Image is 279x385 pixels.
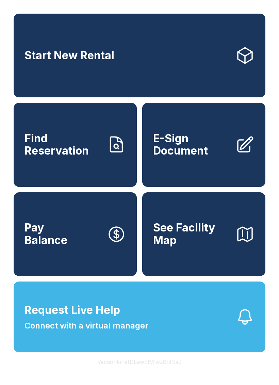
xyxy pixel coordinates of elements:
span: Request Live Help [24,302,120,318]
span: See Facility Map [153,222,230,246]
button: VersionkrrefDLawElMlwz8nfSsJ [92,352,187,371]
span: E-Sign Document [153,132,230,157]
button: Request Live HelpConnect with a virtual manager [14,282,265,352]
a: E-Sign Document [142,103,265,187]
span: Pay Balance [24,222,67,246]
a: Start New Rental [14,14,265,97]
span: Find Reservation [24,132,101,157]
span: Connect with a virtual manager [24,320,148,332]
button: See Facility Map [142,192,265,276]
span: Start New Rental [24,49,114,62]
a: Find Reservation [14,103,137,187]
button: PayBalance [14,192,137,276]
